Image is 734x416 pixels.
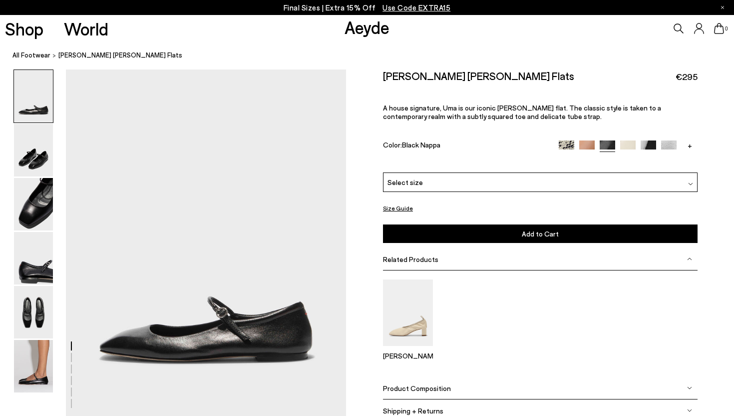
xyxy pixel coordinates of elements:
[58,50,182,60] span: [PERSON_NAME] [PERSON_NAME] Flats
[14,178,53,230] img: Uma Mary-Jane Flats - Image 3
[382,3,450,12] span: Navigate to /collections/ss25-final-sizes
[387,177,423,187] span: Select size
[522,229,559,238] span: Add to Cart
[687,408,692,413] img: svg%3E
[383,384,451,392] span: Product Composition
[383,224,698,243] button: Add to Cart
[383,255,438,263] span: Related Products
[383,140,548,152] div: Color:
[383,279,433,346] img: Narissa Ruched Pumps
[14,124,53,176] img: Uma Mary-Jane Flats - Image 2
[724,26,729,31] span: 0
[12,42,734,69] nav: breadcrumb
[676,70,698,83] span: €295
[383,339,433,360] a: Narissa Ruched Pumps [PERSON_NAME]
[383,202,413,214] button: Size Guide
[383,103,698,120] p: A house signature, Uma is our iconic [PERSON_NAME] flat. The classic style is taken to a contempo...
[402,140,440,149] span: Black Nappa
[14,340,53,392] img: Uma Mary-Jane Flats - Image 6
[284,1,451,14] p: Final Sizes | Extra 15% Off
[64,20,108,37] a: World
[14,70,53,122] img: Uma Mary-Jane Flats - Image 1
[12,50,50,60] a: All Footwear
[14,232,53,284] img: Uma Mary-Jane Flats - Image 4
[383,406,443,415] span: Shipping + Returns
[714,23,724,34] a: 0
[687,256,692,261] img: svg%3E
[682,140,698,149] a: +
[383,351,433,360] p: [PERSON_NAME]
[5,20,43,37] a: Shop
[345,16,389,37] a: Aeyde
[687,385,692,390] img: svg%3E
[383,69,574,82] h2: [PERSON_NAME] [PERSON_NAME] Flats
[14,286,53,338] img: Uma Mary-Jane Flats - Image 5
[688,181,693,186] img: svg%3E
